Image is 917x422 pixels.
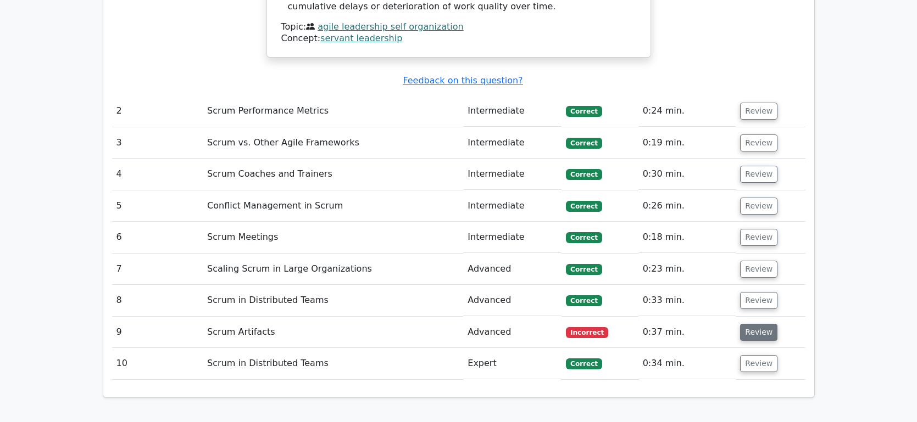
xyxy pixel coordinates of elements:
[740,229,777,246] button: Review
[203,222,463,253] td: Scrum Meetings
[638,95,736,127] td: 0:24 min.
[638,159,736,190] td: 0:30 min.
[566,264,602,275] span: Correct
[463,159,562,190] td: Intermediate
[463,190,562,222] td: Intermediate
[203,127,463,159] td: Scrum vs. Other Agile Frameworks
[566,106,602,117] span: Correct
[112,190,203,222] td: 5
[112,222,203,253] td: 6
[740,292,777,309] button: Review
[203,317,463,348] td: Scrum Artifacts
[463,317,562,348] td: Advanced
[112,159,203,190] td: 4
[463,285,562,316] td: Advanced
[203,190,463,222] td: Conflict Management in Scrum
[566,358,602,369] span: Correct
[463,254,562,285] td: Advanced
[740,198,777,215] button: Review
[463,222,562,253] td: Intermediate
[740,166,777,183] button: Review
[320,33,402,43] a: servant leadership
[463,95,562,127] td: Intermediate
[638,317,736,348] td: 0:37 min.
[638,254,736,285] td: 0:23 min.
[566,232,602,243] span: Correct
[638,190,736,222] td: 0:26 min.
[566,295,602,306] span: Correct
[638,222,736,253] td: 0:18 min.
[112,348,203,379] td: 10
[566,327,608,338] span: Incorrect
[281,21,636,33] div: Topic:
[566,138,602,149] span: Correct
[112,317,203,348] td: 9
[740,355,777,372] button: Review
[112,254,203,285] td: 7
[112,127,203,159] td: 3
[463,127,562,159] td: Intermediate
[281,33,636,44] div: Concept:
[740,103,777,120] button: Review
[403,75,523,86] a: Feedback on this question?
[740,134,777,151] button: Review
[463,348,562,379] td: Expert
[638,348,736,379] td: 0:34 min.
[638,285,736,316] td: 0:33 min.
[112,95,203,127] td: 2
[318,21,463,32] a: agile leadership self organization
[566,201,602,212] span: Correct
[203,348,463,379] td: Scrum in Distributed Teams
[638,127,736,159] td: 0:19 min.
[112,285,203,316] td: 8
[203,95,463,127] td: Scrum Performance Metrics
[740,324,777,341] button: Review
[740,261,777,278] button: Review
[566,169,602,180] span: Correct
[203,159,463,190] td: Scrum Coaches and Trainers
[203,254,463,285] td: Scaling Scrum in Large Organizations
[203,285,463,316] td: Scrum in Distributed Teams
